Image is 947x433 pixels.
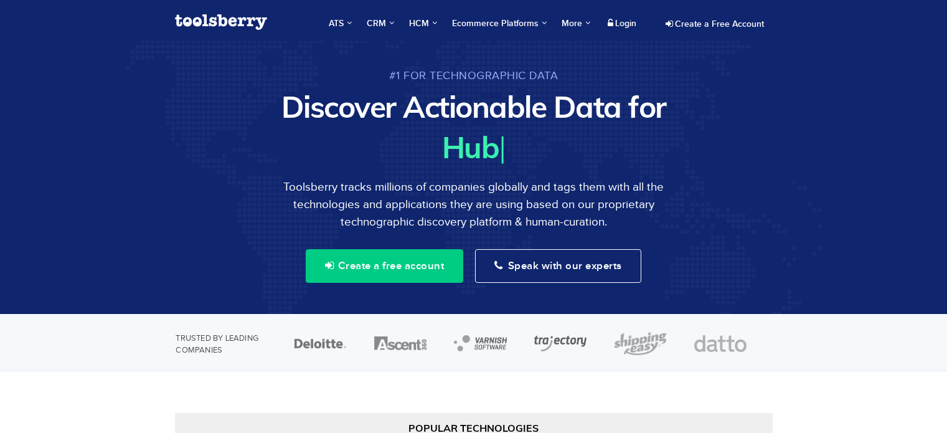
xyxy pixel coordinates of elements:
img: datto [694,335,747,353]
p: Toolsberry tracks millions of companies globally and tags them with all the technologies and appl... [175,178,773,231]
span: More [562,18,590,29]
img: deloitte [294,338,347,349]
span: HCM [409,17,437,30]
a: Ecommerce Platforms [446,6,553,41]
a: Toolsberry [175,6,267,38]
img: shipping easy [614,332,667,355]
span: ATS [329,17,352,30]
a: More [555,6,596,41]
span: Hub [442,128,499,166]
a: Login [600,14,644,34]
img: trajectory [534,336,587,352]
p: TRUSTED BY LEADING COMPANIES [176,314,263,356]
h1: Discover Actionable Data for [175,88,773,125]
img: Toolsberry [175,14,267,30]
a: Create a Free Account [657,14,773,35]
a: HCM [403,6,443,41]
span: CRM [367,17,394,30]
a: ATS [323,6,358,41]
button: Speak with our experts [475,249,641,283]
img: ascent360 [374,336,427,350]
span: | [499,128,506,166]
a: CRM [360,6,400,41]
span: Ecommerce Platforms [452,17,547,30]
span: #1 for Technographic Data [175,69,773,82]
img: varnish [454,335,507,351]
button: Create a free account [306,249,463,283]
